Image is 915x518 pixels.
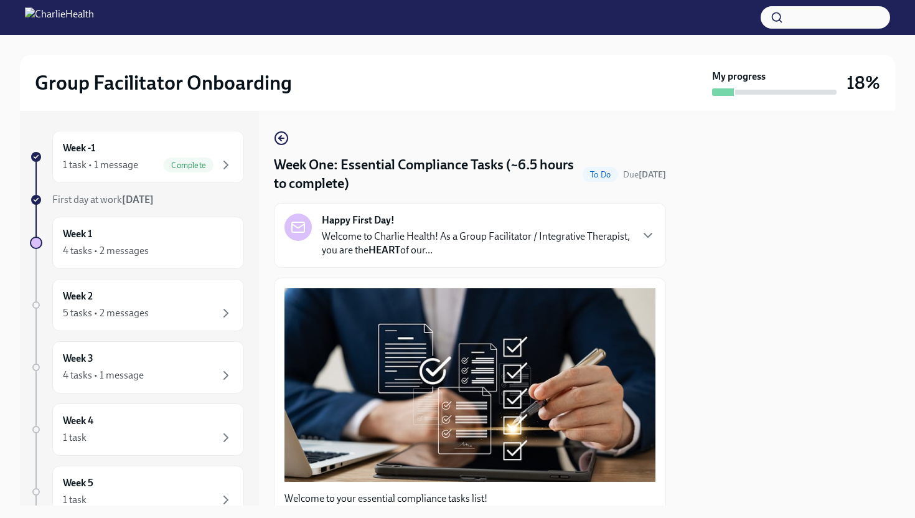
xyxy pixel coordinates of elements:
[63,493,87,507] div: 1 task
[30,403,244,456] a: Week 41 task
[847,72,880,94] h3: 18%
[63,141,95,155] h6: Week -1
[63,244,149,258] div: 4 tasks • 2 messages
[712,70,766,83] strong: My progress
[322,214,395,227] strong: Happy First Day!
[274,156,578,193] h4: Week One: Essential Compliance Tasks (~6.5 hours to complete)
[368,244,400,256] strong: HEART
[623,169,666,180] span: Due
[623,169,666,181] span: September 29th, 2025 10:00
[25,7,94,27] img: CharlieHealth
[35,70,292,95] h2: Group Facilitator Onboarding
[30,466,244,518] a: Week 51 task
[122,194,154,205] strong: [DATE]
[63,227,92,241] h6: Week 1
[63,158,138,172] div: 1 task • 1 message
[30,217,244,269] a: Week 14 tasks • 2 messages
[63,290,93,303] h6: Week 2
[30,193,244,207] a: First day at work[DATE]
[284,288,655,482] button: Zoom image
[63,476,93,490] h6: Week 5
[52,194,154,205] span: First day at work
[322,230,631,257] p: Welcome to Charlie Health! As a Group Facilitator / Integrative Therapist, you are the of our...
[164,161,213,170] span: Complete
[30,131,244,183] a: Week -11 task • 1 messageComplete
[583,170,618,179] span: To Do
[63,431,87,445] div: 1 task
[30,279,244,331] a: Week 25 tasks • 2 messages
[30,341,244,393] a: Week 34 tasks • 1 message
[63,352,93,365] h6: Week 3
[63,306,149,320] div: 5 tasks • 2 messages
[63,414,93,428] h6: Week 4
[63,369,144,382] div: 4 tasks • 1 message
[284,492,655,506] p: Welcome to your essential compliance tasks list!
[639,169,666,180] strong: [DATE]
